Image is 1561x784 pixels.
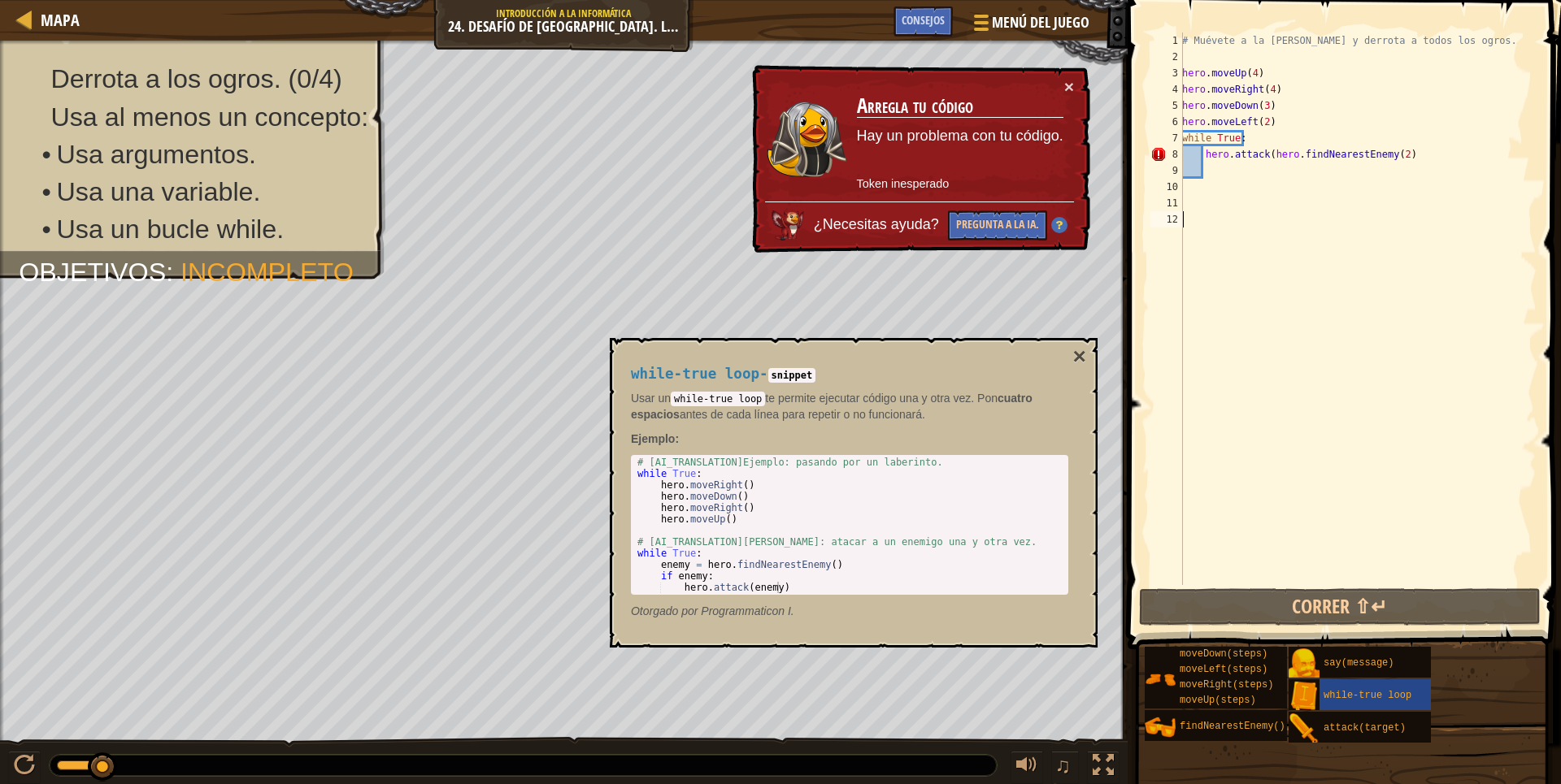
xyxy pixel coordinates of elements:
span: Objetivos [19,257,166,286]
span: Usa argumentos. [57,139,257,168]
code: snippet [768,368,816,383]
div: 3 [1150,65,1183,81]
button: ♫ [1051,751,1079,784]
p: Hay un problema con tu código. [857,126,1063,147]
button: Alterna pantalla completa. [1087,751,1120,784]
span: ♫ [1054,753,1071,778]
strong: : [631,432,679,445]
i: • [41,214,50,243]
li: Usa argumentos. [41,136,368,173]
div: 10 [1150,179,1183,195]
i: • [41,176,50,206]
span: Otorgado por [631,604,701,617]
span: Incompleto [180,257,354,286]
span: Derrota a los ogros. (0/4) [50,64,341,93]
div: 7 [1150,130,1183,146]
button: Menú del Juego [961,6,1099,45]
div: 9 [1150,162,1183,179]
em: Programmaticon I. [631,604,794,617]
span: : [166,257,180,286]
div: 8 [1150,146,1183,162]
span: Consejos [902,12,945,28]
span: Ejemplo [631,432,675,445]
span: Menú del Juego [992,12,1089,33]
span: Mapa [41,9,80,31]
button: × [1064,78,1074,95]
button: Ajustar volúmen [1011,751,1043,784]
button: Ctrl + P: Play [8,751,41,784]
span: moveDown(steps) [1180,648,1267,660]
h4: - [631,366,1068,382]
div: 11 [1150,195,1183,211]
span: Usa al menos un concepto: [50,102,368,131]
li: Usa al menos un concepto: [19,98,368,136]
i: • [41,139,50,168]
button: × [1073,345,1086,368]
div: 4 [1150,81,1183,97]
span: while-true loop [1324,690,1411,701]
li: Usa un bucle while. [41,210,368,248]
span: moveUp(steps) [1180,695,1256,706]
button: Correr ⇧↵ [1139,588,1541,626]
span: while-true loop [631,366,759,382]
div: 12 [1150,211,1183,227]
span: moveLeft(steps) [1180,664,1267,675]
p: Usar un te permite ejecutar código una y otra vez. Pon antes de cada línea para repetir o no func... [631,390,1068,422]
div: 2 [1150,49,1183,65]
span: moveRight(steps) [1180,679,1273,691]
li: Derrota a los ogros. [19,61,368,98]
code: while-true loop [671,392,765,406]
div: 6 [1150,114,1183,130]
img: duck_nalfar.png [766,100,847,179]
li: Usa una variable. [41,173,368,210]
span: Usa un bucle while. [57,214,285,243]
img: portrait.png [1289,648,1320,679]
span: attack(target) [1324,722,1406,734]
div: 5 [1150,97,1183,114]
h3: Arregla tu código [857,95,1063,118]
img: portrait.png [1289,713,1320,744]
img: portrait.png [1145,712,1176,743]
img: portrait.png [1145,664,1176,695]
a: Mapa [33,9,80,31]
span: findNearestEnemy() [1180,721,1285,732]
p: Token inesperado [857,175,1063,193]
span: ¿Necesitas ayuda? [814,216,943,232]
img: AI [772,210,804,240]
button: Pregunta a la IA. [948,210,1047,240]
div: 1 [1150,32,1183,49]
img: portrait.png [1289,681,1320,712]
span: Usa una variable. [57,176,261,206]
span: say(message) [1324,657,1394,669]
img: Hint [1051,217,1067,233]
